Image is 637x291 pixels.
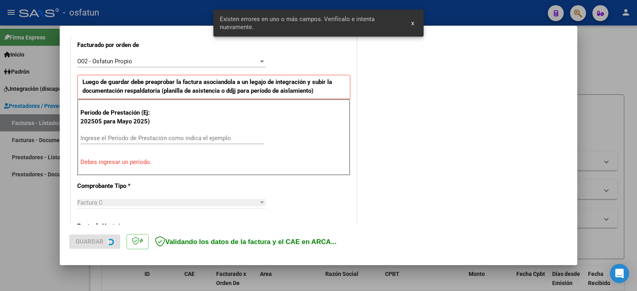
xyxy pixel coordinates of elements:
span: x [411,20,414,27]
p: Período de Prestación (Ej: 202505 para Mayo 2025) [80,108,160,126]
span: O02 - Osfatun Propio [77,58,132,65]
button: Guardar [69,234,120,249]
p: Facturado por orden de [77,41,159,50]
span: Guardar [76,238,104,245]
p: Comprobante Tipo * [77,182,159,191]
span: Factura C [77,199,103,206]
button: x [405,16,420,30]
p: Debes ingresar un período. [80,158,347,167]
span: Existen errores en uno o más campos. Verifícalo e intenta nuevamente. [220,15,402,31]
div: Open Intercom Messenger [610,264,629,283]
span: Validando los datos de la factura y el CAE en ARCA... [155,238,336,246]
p: Punto de Venta [77,222,159,231]
strong: Luego de guardar debe preaprobar la factura asociandola a un legajo de integración y subir la doc... [82,78,332,95]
